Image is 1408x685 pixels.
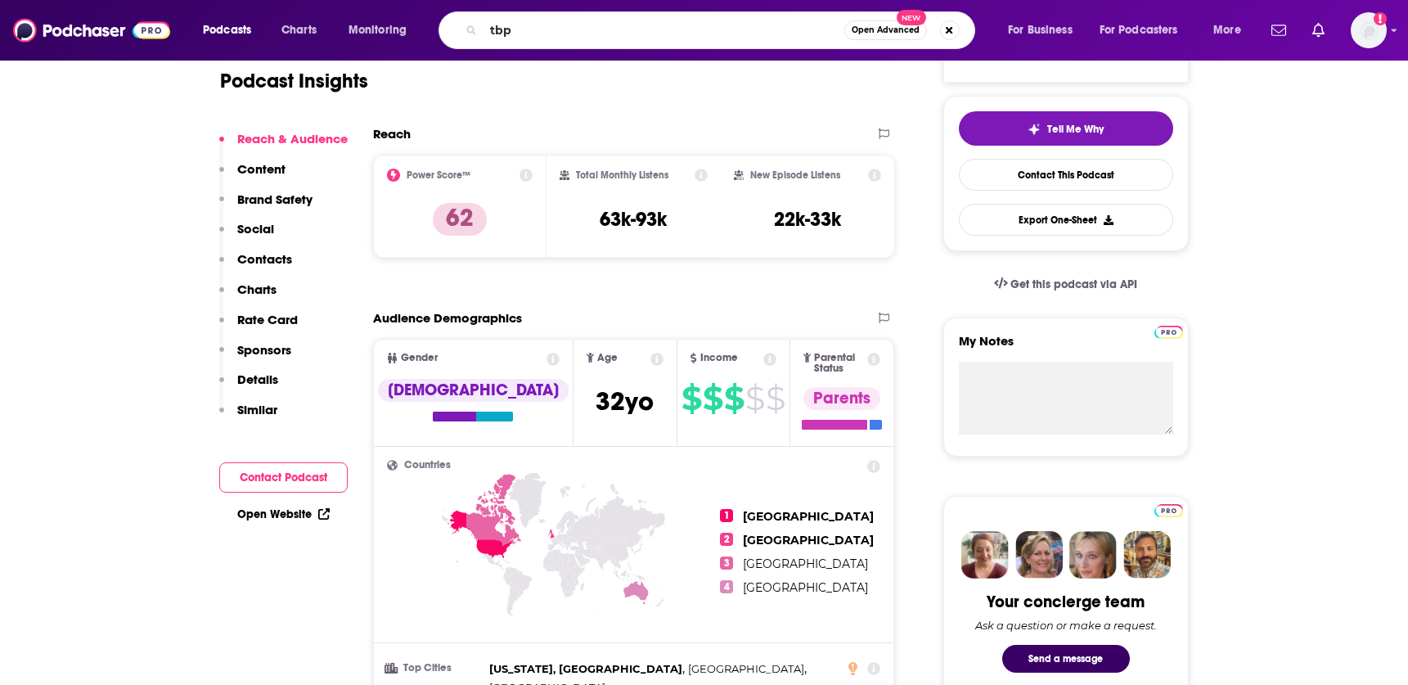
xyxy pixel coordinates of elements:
span: [US_STATE], [GEOGRAPHIC_DATA] [489,662,682,675]
span: $ [766,385,785,412]
button: Contacts [219,251,292,282]
span: $ [682,385,701,412]
img: Podchaser Pro [1154,326,1183,339]
button: Brand Safety [219,192,313,222]
span: [GEOGRAPHIC_DATA] [743,580,868,595]
a: Pro website [1154,502,1183,517]
p: Rate Card [237,312,298,327]
div: Your concierge team [987,592,1145,612]
span: Logged in as inkhouseNYC [1351,12,1387,48]
img: Barbara Profile [1015,531,1063,579]
p: Similar [237,402,277,417]
button: Sponsors [219,342,291,372]
span: For Podcasters [1100,19,1178,42]
span: $ [703,385,722,412]
h2: New Episode Listens [750,169,840,181]
button: Open AdvancedNew [844,20,927,40]
button: open menu [1202,17,1262,43]
button: Show profile menu [1351,12,1387,48]
button: open menu [1089,17,1202,43]
button: Details [219,372,278,402]
h3: 22k-33k [774,207,841,232]
span: , [688,660,807,678]
span: 1 [720,509,733,522]
button: Contact Podcast [219,462,348,493]
svg: Add a profile image [1374,12,1387,25]
div: Search podcasts, credits, & more... [454,11,991,49]
a: Get this podcast via API [981,264,1151,304]
button: tell me why sparkleTell Me Why [959,111,1173,146]
a: Open Website [237,507,330,521]
button: Social [219,221,274,251]
p: Details [237,372,278,387]
a: Contact This Podcast [959,159,1173,191]
div: Parents [803,387,880,410]
button: open menu [191,17,272,43]
p: Content [237,161,286,177]
img: tell me why sparkle [1028,123,1041,136]
p: Sponsors [237,342,291,358]
span: [GEOGRAPHIC_DATA] [743,509,874,524]
button: Reach & Audience [219,131,348,161]
span: $ [745,385,764,412]
span: [GEOGRAPHIC_DATA] [743,533,874,548]
img: User Profile [1351,12,1387,48]
span: [GEOGRAPHIC_DATA] [743,557,868,571]
p: Reach & Audience [237,131,348,146]
span: $ [724,385,744,412]
span: Tell Me Why [1047,123,1104,136]
h1: Podcast Insights [220,69,368,93]
span: Podcasts [203,19,251,42]
span: Countries [404,460,451,471]
span: , [489,660,685,678]
a: Show notifications dropdown [1265,16,1293,44]
label: My Notes [959,333,1173,362]
span: Charts [281,19,317,42]
span: New [897,10,926,25]
span: Income [700,353,738,363]
p: Brand Safety [237,192,313,207]
span: Monitoring [349,19,407,42]
button: Export One-Sheet [959,204,1173,236]
h3: Top Cities [387,663,483,674]
div: [DEMOGRAPHIC_DATA] [378,379,569,402]
p: Charts [237,282,277,297]
span: 3 [720,557,733,570]
button: Charts [219,282,277,312]
button: Rate Card [219,312,298,342]
img: Podchaser Pro [1154,504,1183,517]
img: Jon Profile [1123,531,1171,579]
input: Search podcasts, credits, & more... [484,17,844,43]
h2: Total Monthly Listens [576,169,668,181]
img: Podchaser - Follow, Share and Rate Podcasts [13,15,170,46]
span: More [1213,19,1241,42]
img: Sydney Profile [961,531,1009,579]
button: Send a message [1002,645,1130,673]
span: 32 yo [596,385,654,417]
span: [GEOGRAPHIC_DATA] [688,662,804,675]
h2: Power Score™ [407,169,470,181]
p: 62 [433,203,487,236]
span: Age [597,353,618,363]
span: Open Advanced [852,26,920,34]
button: open menu [337,17,428,43]
p: Contacts [237,251,292,267]
h2: Reach [373,126,411,142]
span: For Business [1008,19,1073,42]
span: Get this podcast via API [1010,277,1137,291]
span: 4 [720,580,733,593]
button: Content [219,161,286,192]
h2: Audience Demographics [373,310,522,326]
a: Pro website [1154,323,1183,339]
span: 2 [720,533,733,546]
span: Parental Status [814,353,865,374]
p: Social [237,221,274,237]
a: Show notifications dropdown [1306,16,1331,44]
button: Similar [219,402,277,432]
h3: 63k-93k [600,207,667,232]
a: Charts [271,17,326,43]
img: Jules Profile [1069,531,1117,579]
span: Gender [401,353,438,363]
button: open menu [996,17,1093,43]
